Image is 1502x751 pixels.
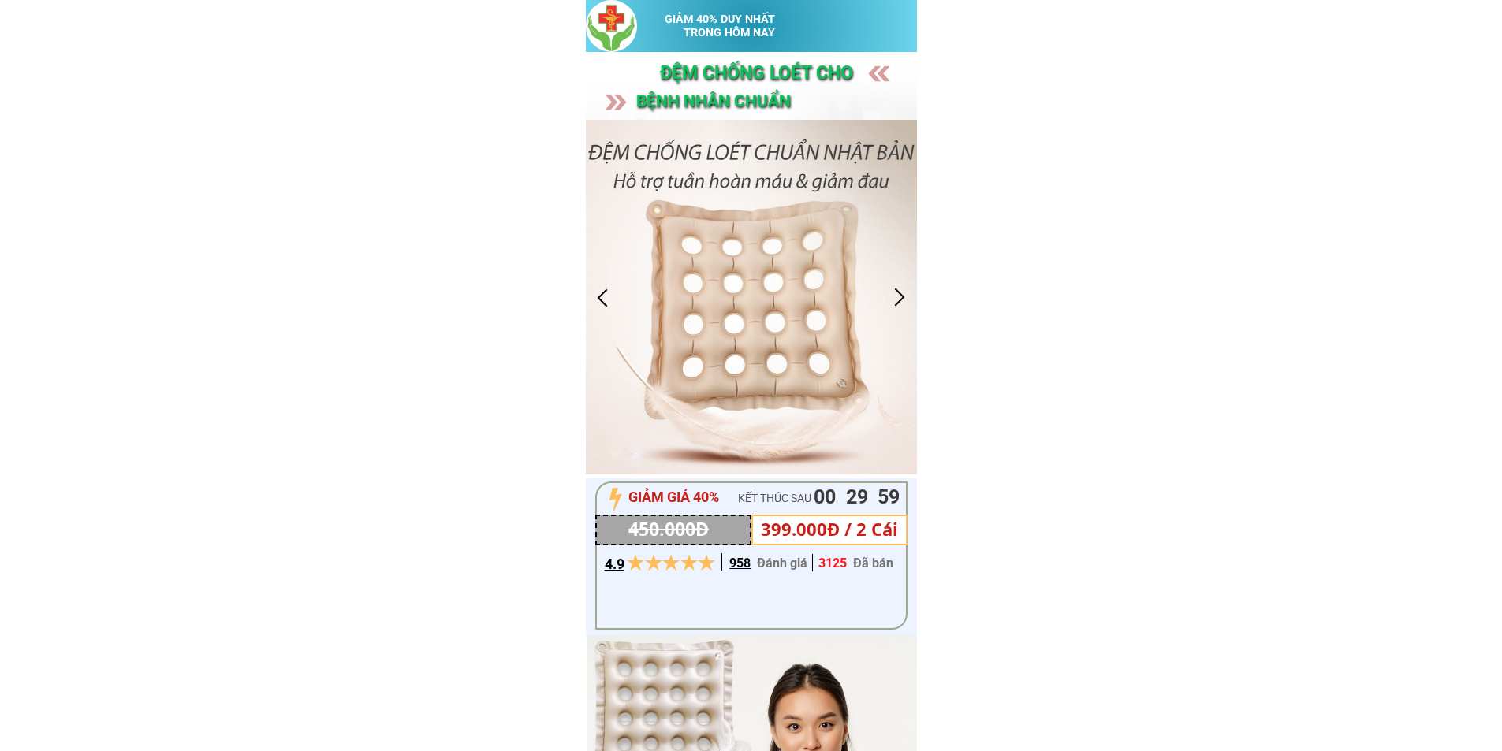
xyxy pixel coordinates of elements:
h3: 450.000Đ [628,515,723,544]
h3: 399.000Đ / 2 Cái [761,515,912,543]
h3: 4.9 [605,553,628,576]
span: 958 [729,556,751,571]
h3: GIẢM 40% DUY NHẤT TRONG HÔM NAY [665,13,790,39]
h3: ĐỆM CHỐNG Loét cho [660,59,983,88]
span: 3125 [818,556,847,571]
h3: GIẢM GIÁ 40% [628,486,737,509]
h3: KẾT THÚC SAU [738,489,844,507]
span: Đã bán [853,556,893,571]
span: Đánh giá [757,556,807,571]
h3: bệnh nhân CHUẨN [GEOGRAPHIC_DATA] [636,88,893,141]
